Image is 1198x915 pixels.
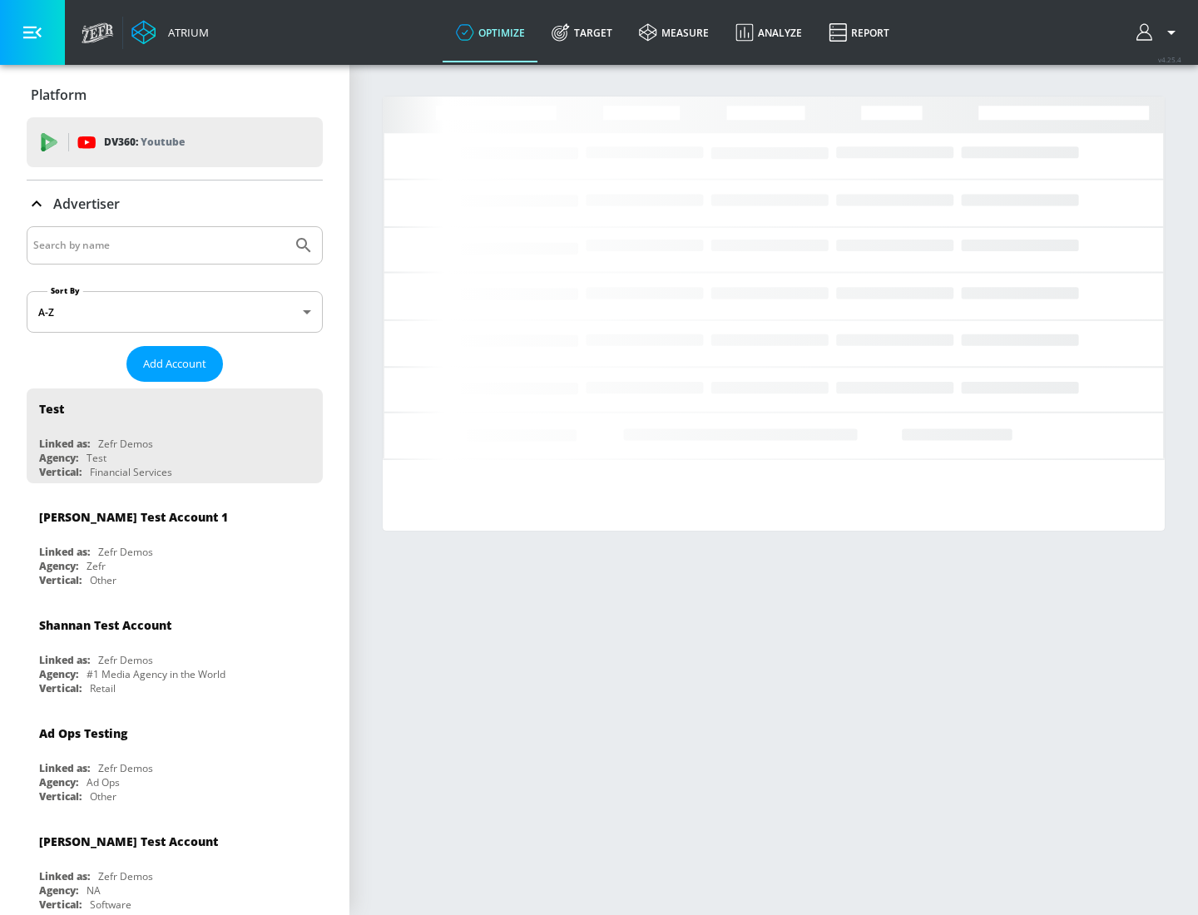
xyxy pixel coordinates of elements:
div: Platform [27,72,323,118]
span: Add Account [143,354,206,373]
div: Test [39,401,64,417]
a: Report [815,2,903,62]
p: DV360: [104,133,185,151]
div: TestLinked as:Zefr DemosAgency:TestVertical:Financial Services [27,388,323,483]
a: Atrium [131,20,209,45]
a: Analyze [722,2,815,62]
a: measure [626,2,722,62]
div: Software [90,898,131,912]
div: Shannan Test Account [39,617,171,633]
div: Retail [90,681,116,695]
div: Shannan Test AccountLinked as:Zefr DemosAgency:#1 Media Agency in the WorldVertical:Retail [27,605,323,700]
label: Sort By [47,285,83,296]
div: Agency: [39,559,78,573]
p: Youtube [141,133,185,151]
div: Ad Ops Testing [39,725,127,741]
div: Linked as: [39,437,90,451]
div: DV360: Youtube [27,117,323,167]
input: Search by name [33,235,285,256]
div: [PERSON_NAME] Test Account 1 [39,509,228,525]
div: Zefr Demos [98,545,153,559]
p: Advertiser [53,195,120,213]
div: Zefr Demos [98,761,153,775]
div: Vertical: [39,898,82,912]
div: [PERSON_NAME] Test Account 1Linked as:Zefr DemosAgency:ZefrVertical:Other [27,497,323,591]
div: NA [87,883,101,898]
div: A-Z [27,291,323,333]
div: Vertical: [39,789,82,804]
div: Vertical: [39,465,82,479]
div: Other [90,789,116,804]
div: Ad Ops TestingLinked as:Zefr DemosAgency:Ad OpsVertical:Other [27,713,323,808]
div: Zefr Demos [98,869,153,883]
div: Atrium [161,25,209,40]
div: [PERSON_NAME] Test Account [39,833,218,849]
div: Other [90,573,116,587]
div: Zefr Demos [98,437,153,451]
div: #1 Media Agency in the World [87,667,225,681]
div: Zefr [87,559,106,573]
div: Linked as: [39,761,90,775]
div: Zefr Demos [98,653,153,667]
div: Vertical: [39,573,82,587]
div: Agency: [39,451,78,465]
div: Advertiser [27,181,323,227]
div: Agency: [39,883,78,898]
div: Linked as: [39,545,90,559]
div: Vertical: [39,681,82,695]
span: v 4.25.4 [1158,55,1181,64]
button: Add Account [126,346,223,382]
div: Ad Ops [87,775,120,789]
div: Agency: [39,667,78,681]
a: optimize [443,2,538,62]
div: Linked as: [39,869,90,883]
div: Agency: [39,775,78,789]
a: Target [538,2,626,62]
p: Platform [31,86,87,104]
div: Test [87,451,106,465]
div: Financial Services [90,465,172,479]
div: Linked as: [39,653,90,667]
